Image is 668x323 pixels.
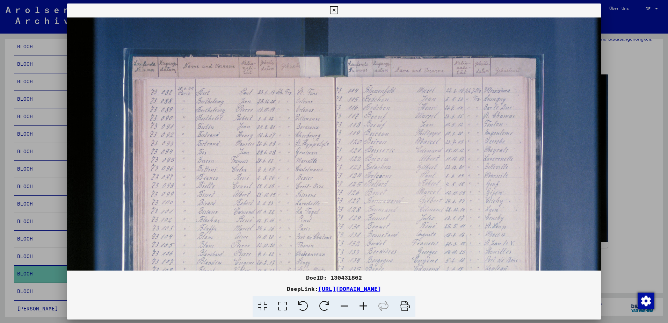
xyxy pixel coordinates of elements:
a: [URL][DOMAIN_NAME] [318,285,381,292]
div: Zustimmung ändern [637,292,654,309]
div: DocID: 130431862 [67,273,601,282]
div: DeepLink: [67,285,601,293]
img: Zustimmung ändern [638,293,654,309]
